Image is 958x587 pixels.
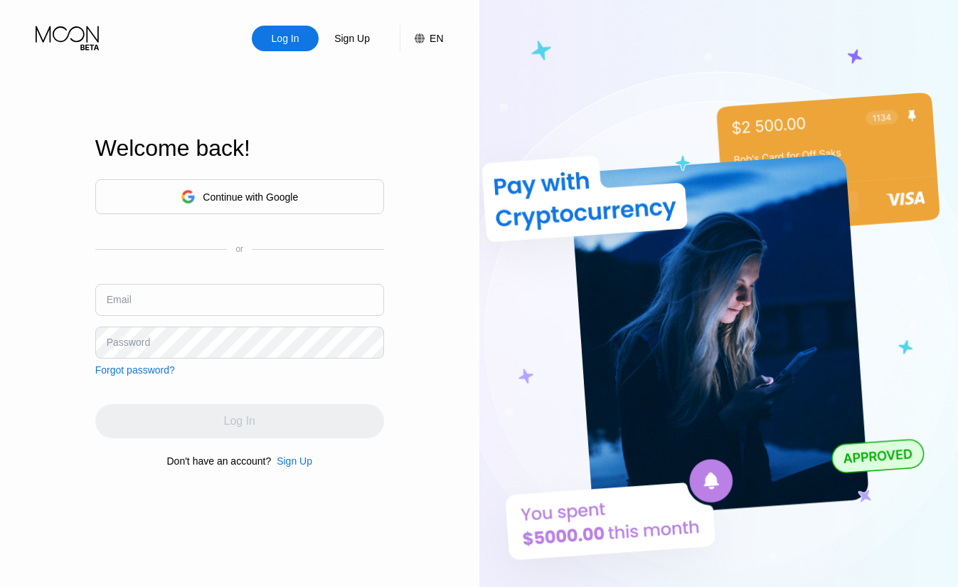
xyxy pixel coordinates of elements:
div: Sign Up [319,26,385,51]
div: Don't have an account? [167,455,272,467]
div: Log In [270,31,301,46]
div: Password [107,337,150,348]
div: Sign Up [271,455,312,467]
div: Sign Up [277,455,312,467]
div: EN [400,26,443,51]
div: Log In [252,26,319,51]
div: Forgot password? [95,364,175,376]
div: or [235,244,243,254]
div: Email [107,294,132,305]
div: Sign Up [333,31,371,46]
div: Welcome back! [95,135,384,162]
div: Continue with Google [203,191,298,203]
div: EN [430,33,443,44]
div: Continue with Google [95,179,384,214]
